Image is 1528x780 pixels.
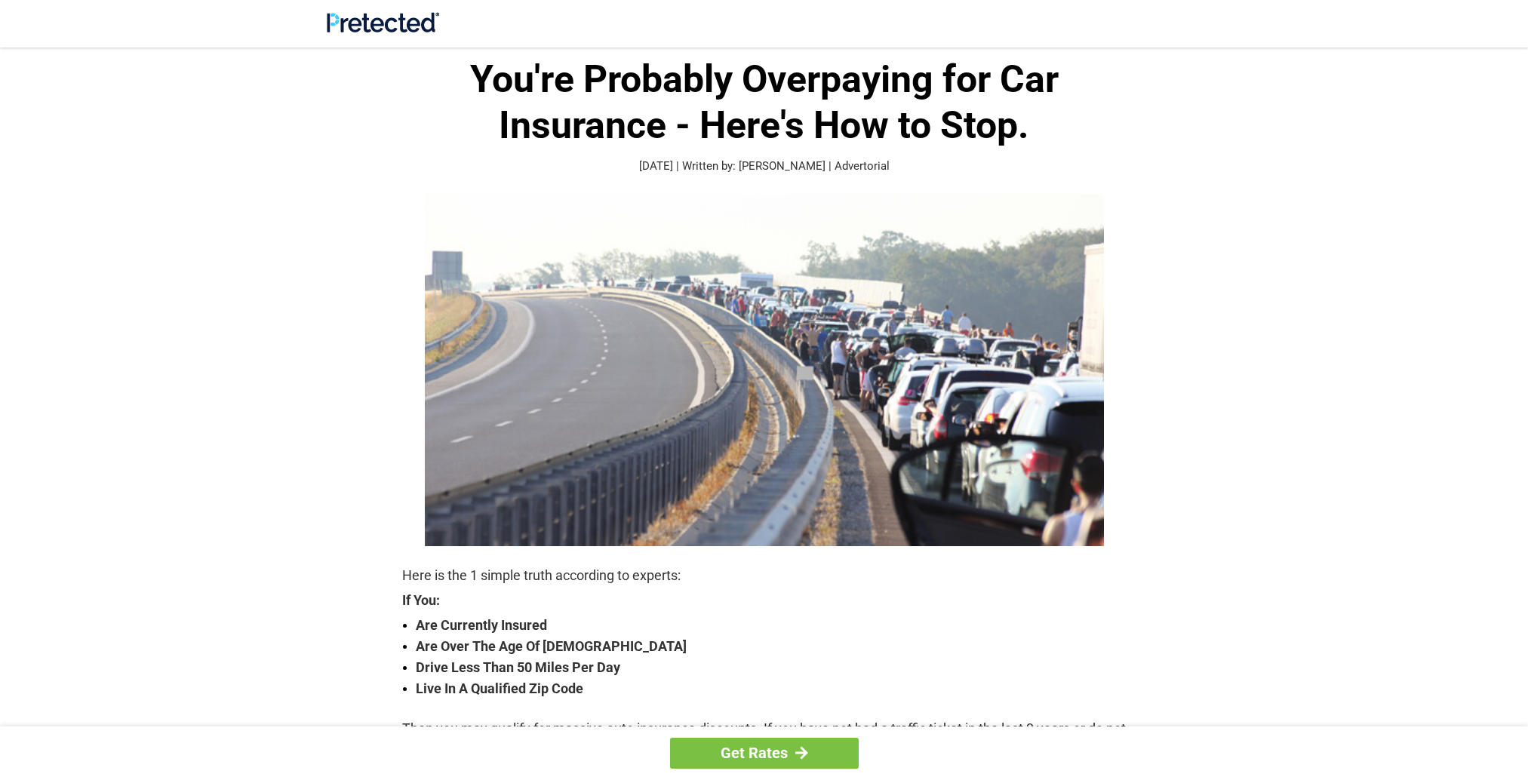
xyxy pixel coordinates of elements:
strong: Are Over The Age Of [DEMOGRAPHIC_DATA] [416,636,1127,657]
a: Get Rates [670,738,859,769]
strong: Are Currently Insured [416,615,1127,636]
img: Site Logo [327,12,439,32]
p: Then you may qualify for massive auto insurance discounts. If you have not had a traffic ticket i... [402,718,1127,760]
strong: If You: [402,594,1127,607]
a: Site Logo [327,21,439,35]
p: [DATE] | Written by: [PERSON_NAME] | Advertorial [402,158,1127,175]
p: Here is the 1 simple truth according to experts: [402,565,1127,586]
h1: You're Probably Overpaying for Car Insurance - Here's How to Stop. [402,57,1127,149]
strong: Drive Less Than 50 Miles Per Day [416,657,1127,678]
strong: Live In A Qualified Zip Code [416,678,1127,699]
